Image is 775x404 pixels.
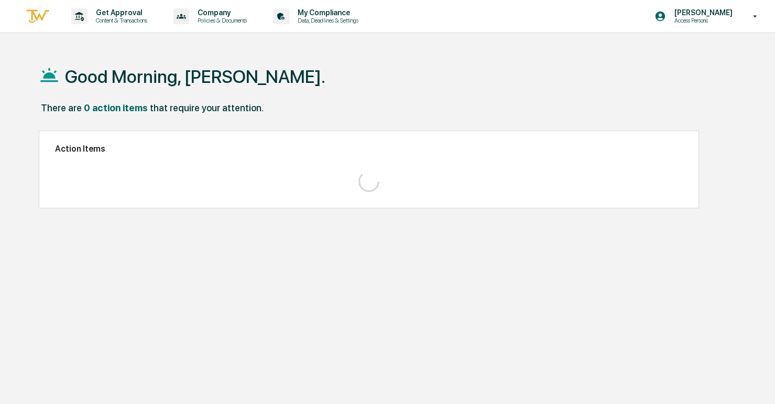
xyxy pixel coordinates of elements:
p: Company [189,8,252,17]
p: Policies & Documents [189,17,252,24]
p: My Compliance [289,8,364,17]
div: 0 action items [84,102,148,113]
div: that require your attention. [150,102,264,113]
p: Data, Deadlines & Settings [289,17,364,24]
p: Content & Transactions [88,17,152,24]
h1: Good Morning, [PERSON_NAME]. [65,66,325,87]
h2: Action Items [55,144,683,154]
img: logo [25,8,50,25]
p: Access Persons [666,17,738,24]
p: [PERSON_NAME] [666,8,738,17]
p: Get Approval [88,8,152,17]
div: There are [41,102,82,113]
